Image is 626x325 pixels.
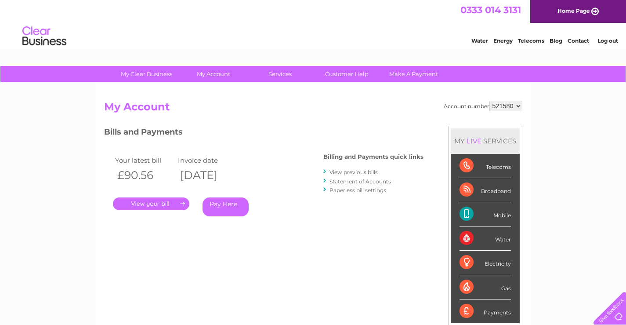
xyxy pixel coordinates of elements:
a: View previous bills [329,169,378,175]
a: Services [244,66,316,82]
a: Pay Here [203,197,249,216]
img: logo.png [22,23,67,50]
div: Clear Business is a trading name of Verastar Limited (registered in [GEOGRAPHIC_DATA] No. 3667643... [106,5,521,43]
a: My Account [177,66,250,82]
a: 0333 014 3131 [460,4,521,15]
th: £90.56 [113,166,176,184]
a: Customer Help [311,66,383,82]
div: Mobile [460,202,511,226]
a: Log out [597,37,618,44]
div: Gas [460,275,511,299]
a: Paperless bill settings [329,187,386,194]
td: Your latest bill [113,154,176,166]
div: Payments [460,299,511,323]
a: Water [471,37,488,44]
a: Energy [493,37,513,44]
td: Invoice date [176,154,239,166]
a: Blog [550,37,562,44]
a: Contact [568,37,589,44]
h4: Billing and Payments quick links [323,153,423,160]
th: [DATE] [176,166,239,184]
div: Account number [444,101,522,111]
a: Telecoms [518,37,544,44]
div: Electricity [460,251,511,275]
a: Make A Payment [377,66,450,82]
h3: Bills and Payments [104,126,423,141]
div: Broadband [460,178,511,202]
a: . [113,197,189,210]
h2: My Account [104,101,522,117]
div: Telecoms [460,154,511,178]
div: Water [460,226,511,251]
a: My Clear Business [110,66,183,82]
a: Statement of Accounts [329,178,391,185]
div: LIVE [465,137,483,145]
div: MY SERVICES [451,128,520,153]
